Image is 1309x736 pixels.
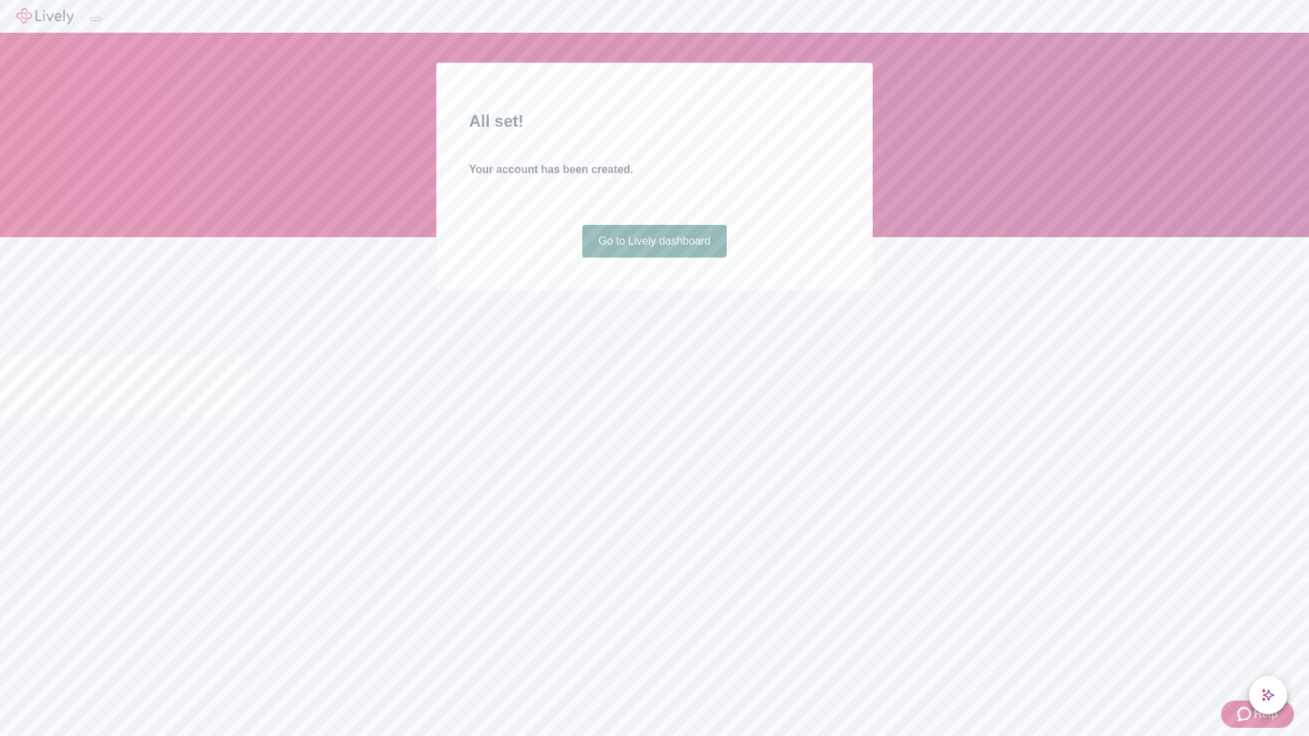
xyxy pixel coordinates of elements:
[16,8,74,25] img: Lively
[582,225,727,258] a: Go to Lively dashboard
[469,162,840,178] h4: Your account has been created.
[1261,688,1275,702] svg: Lively AI Assistant
[1221,701,1294,728] button: Zendesk support iconHelp
[90,17,101,21] button: Log out
[1249,676,1287,714] button: chat
[469,109,840,134] h2: All set!
[1237,706,1254,722] svg: Zendesk support icon
[1254,706,1278,722] span: Help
